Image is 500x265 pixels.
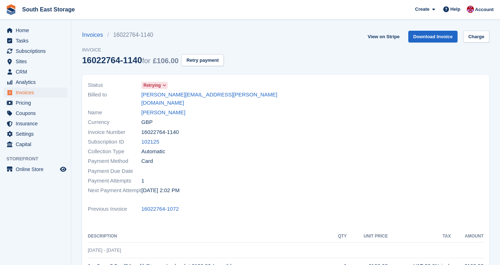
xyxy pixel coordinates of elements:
[16,98,59,108] span: Pricing
[450,6,460,13] span: Help
[408,31,458,42] a: Download Invoice
[141,109,185,117] a: [PERSON_NAME]
[16,56,59,66] span: Sites
[16,77,59,87] span: Analytics
[88,147,141,156] span: Collection Type
[332,231,347,242] th: QTY
[388,231,451,242] th: Tax
[4,139,67,149] a: menu
[88,128,141,136] span: Invoice Number
[463,31,489,42] a: Charge
[141,138,159,146] a: 102125
[143,82,161,89] span: Retrying
[141,128,179,136] span: 16022764-1140
[4,129,67,139] a: menu
[141,91,282,107] a: [PERSON_NAME][EMAIL_ADDRESS][PERSON_NAME][DOMAIN_NAME]
[88,81,141,89] span: Status
[88,138,141,146] span: Subscription ID
[347,231,388,242] th: Unit Price
[6,155,71,162] span: Storefront
[4,164,67,174] a: menu
[16,129,59,139] span: Settings
[4,67,67,77] a: menu
[88,109,141,117] span: Name
[475,6,494,13] span: Account
[141,157,153,165] span: Card
[467,6,474,13] img: Roger Norris
[88,91,141,107] span: Billed to
[88,205,141,213] span: Previous Invoice
[88,167,141,175] span: Payment Due Date
[88,231,332,242] th: Description
[141,81,168,89] a: Retrying
[181,54,223,66] button: Retry payment
[141,205,179,213] a: 16022764-1072
[16,67,59,77] span: CRM
[16,139,59,149] span: Capital
[16,46,59,56] span: Subscriptions
[4,46,67,56] a: menu
[16,108,59,118] span: Coupons
[4,119,67,129] a: menu
[4,36,67,46] a: menu
[16,119,59,129] span: Insurance
[4,108,67,118] a: menu
[19,4,78,15] a: South East Storage
[4,25,67,35] a: menu
[153,57,178,65] span: £106.00
[141,186,180,195] time: 2025-09-04 13:02:01 UTC
[82,55,178,65] div: 16022764-1140
[16,164,59,174] span: Online Store
[4,77,67,87] a: menu
[88,157,141,165] span: Payment Method
[88,177,141,185] span: Payment Attempts
[141,147,165,156] span: Automatic
[82,31,224,39] nav: breadcrumbs
[88,186,141,195] span: Next Payment Attempt
[82,31,107,39] a: Invoices
[6,4,16,15] img: stora-icon-8386f47178a22dfd0bd8f6a31ec36ba5ce8667c1dd55bd0f319d3a0aa187defe.svg
[59,165,67,174] a: Preview store
[88,118,141,126] span: Currency
[82,46,224,54] span: Invoice
[16,87,59,97] span: Invoices
[451,231,484,242] th: Amount
[4,87,67,97] a: menu
[141,118,153,126] span: GBP
[4,56,67,66] a: menu
[365,31,402,42] a: View on Stripe
[16,36,59,46] span: Tasks
[4,98,67,108] a: menu
[415,6,429,13] span: Create
[142,57,150,65] span: for
[141,177,144,185] span: 1
[88,247,121,253] span: [DATE] - [DATE]
[16,25,59,35] span: Home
